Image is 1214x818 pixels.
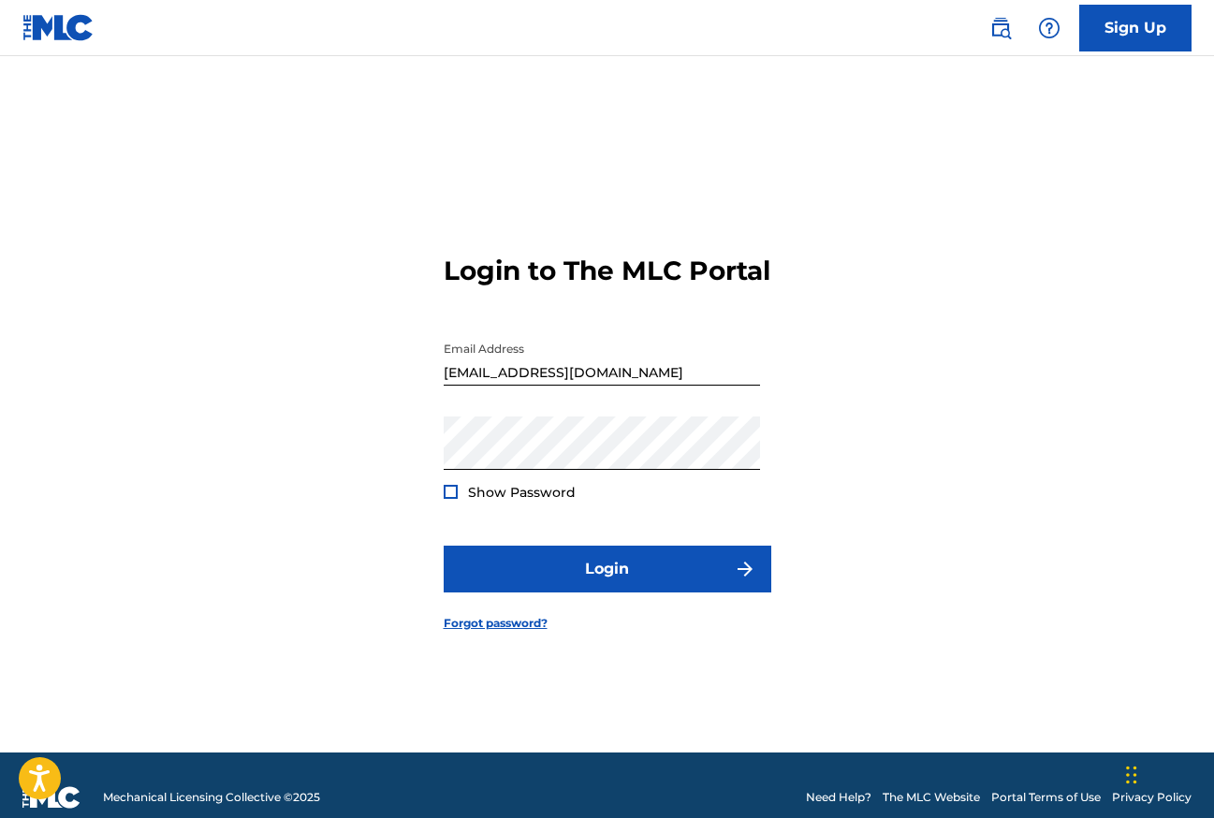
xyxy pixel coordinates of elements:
[1112,789,1192,806] a: Privacy Policy
[734,558,756,580] img: f7272a7cc735f4ea7f67.svg
[991,789,1101,806] a: Portal Terms of Use
[468,484,576,501] span: Show Password
[103,789,320,806] span: Mechanical Licensing Collective © 2025
[444,615,548,632] a: Forgot password?
[982,9,1019,47] a: Public Search
[1031,9,1068,47] div: Help
[22,14,95,41] img: MLC Logo
[22,786,80,809] img: logo
[1079,5,1192,51] a: Sign Up
[444,546,771,592] button: Login
[1038,17,1060,39] img: help
[1120,728,1214,818] iframe: Chat Widget
[1126,747,1137,803] div: Drag
[989,17,1012,39] img: search
[883,789,980,806] a: The MLC Website
[444,255,770,287] h3: Login to The MLC Portal
[806,789,871,806] a: Need Help?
